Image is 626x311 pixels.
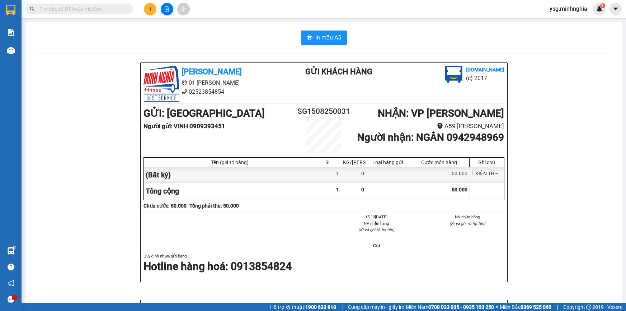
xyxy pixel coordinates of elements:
span: aim [181,6,186,11]
b: GỬI : [GEOGRAPHIC_DATA] [143,107,265,119]
span: caret-down [612,6,619,12]
li: A59 [PERSON_NAME] [354,121,504,131]
span: printer [307,34,312,41]
img: logo.jpg [143,66,179,102]
span: environment [437,123,443,129]
li: 02523854854 [143,87,277,96]
img: icon-new-feature [596,6,603,12]
span: file-add [164,6,169,11]
h2: SG1508250031 [294,106,354,117]
b: Gửi khách hàng [305,67,372,76]
li: 01 [PERSON_NAME] [143,78,277,87]
span: ⚪️ [496,306,498,308]
strong: 1900 633 818 [305,304,336,310]
span: notification [8,280,14,287]
span: 1 [601,3,604,8]
img: logo-vxr [6,5,15,15]
div: Cước món hàng [411,159,467,165]
button: file-add [161,3,173,15]
input: Tìm tên, số ĐT hoặc mã đơn [39,5,124,13]
span: 0 [361,187,364,192]
div: Loại hàng gửi [368,159,407,165]
div: SL [318,159,339,165]
li: (c) 2017 [466,74,504,83]
i: (Kí và ghi rõ họ tên) [358,227,394,232]
div: KG/[PERSON_NAME] [343,159,364,165]
span: Tổng cộng [146,187,179,195]
strong: 0369 525 060 [521,304,551,310]
li: 15:10[DATE] [340,214,414,220]
button: aim [177,3,190,15]
b: [PERSON_NAME] [182,67,242,76]
span: 50.000 [452,187,467,192]
b: Tổng phải thu: 50.000 [189,203,239,209]
b: Chưa cước : 50.000 [143,203,187,209]
button: printerIn mẫu A5 [301,31,347,45]
div: Quy định nhận/gửi hàng : [143,253,504,274]
div: Tên (giá trị hàng) [146,159,314,165]
img: warehouse-icon [7,247,15,255]
li: YSG [340,242,414,249]
span: In mẫu A5 [315,33,341,42]
li: NV nhận hàng [430,214,504,220]
img: warehouse-icon [7,47,15,54]
span: message [8,296,14,303]
div: Ghi chú [471,159,502,165]
li: NV nhận hàng [340,220,414,227]
button: caret-down [609,3,622,15]
img: logo.jpg [445,66,462,83]
div: 50.000 [409,167,470,183]
span: phone [182,89,187,94]
span: Miền Bắc [500,303,551,311]
strong: 0708 023 035 - 0935 103 250 [428,304,494,310]
span: | [342,303,343,311]
span: | [557,303,558,311]
button: plus [144,3,156,15]
div: 1 KIỆN TH -- TC [470,167,504,183]
strong: Hotline hàng hoá: 0913854824 [143,260,292,273]
span: environment [182,80,187,85]
i: (Kí và ghi rõ họ tên) [450,221,485,226]
span: Cung cấp máy in - giấy in: [348,303,404,311]
b: Người gửi : VINH 0909393451 [143,122,225,130]
div: (Bất kỳ) [144,167,316,183]
sup: 1 [600,3,605,8]
div: 1 [316,167,341,183]
div: 0 [341,167,366,183]
span: Miền Nam [406,303,494,311]
sup: 1 [14,246,16,248]
span: plus [148,6,153,11]
span: copyright [586,305,591,310]
b: Người nhận : NGÂN 0942948969 [357,131,504,143]
span: search [30,6,35,11]
span: ysg.minhnghia [544,4,593,13]
span: Hỗ trợ kỹ thuật: [270,303,336,311]
span: question-circle [8,264,14,270]
b: [DOMAIN_NAME] [466,67,504,73]
b: NHẬN : VP [PERSON_NAME] [378,107,504,119]
img: solution-icon [7,29,15,36]
span: 1 [336,187,339,192]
